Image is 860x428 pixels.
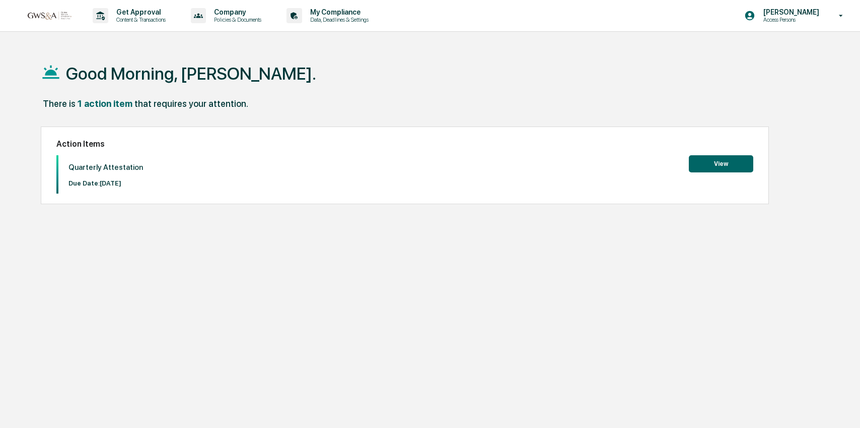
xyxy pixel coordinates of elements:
[689,158,753,168] a: View
[302,8,374,16] p: My Compliance
[755,8,824,16] p: [PERSON_NAME]
[689,155,753,172] button: View
[206,16,266,23] p: Policies & Documents
[24,11,73,20] img: logo
[302,16,374,23] p: Data, Deadlines & Settings
[56,139,753,149] h2: Action Items
[108,8,171,16] p: Get Approval
[66,64,316,84] h1: Good Morning, [PERSON_NAME].
[68,179,143,187] p: Due Date: [DATE]
[755,16,824,23] p: Access Persons
[206,8,266,16] p: Company
[78,98,132,109] div: 1 action item
[134,98,248,109] div: that requires your attention.
[43,98,76,109] div: There is
[68,163,143,172] p: Quarterly Attestation
[108,16,171,23] p: Content & Transactions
